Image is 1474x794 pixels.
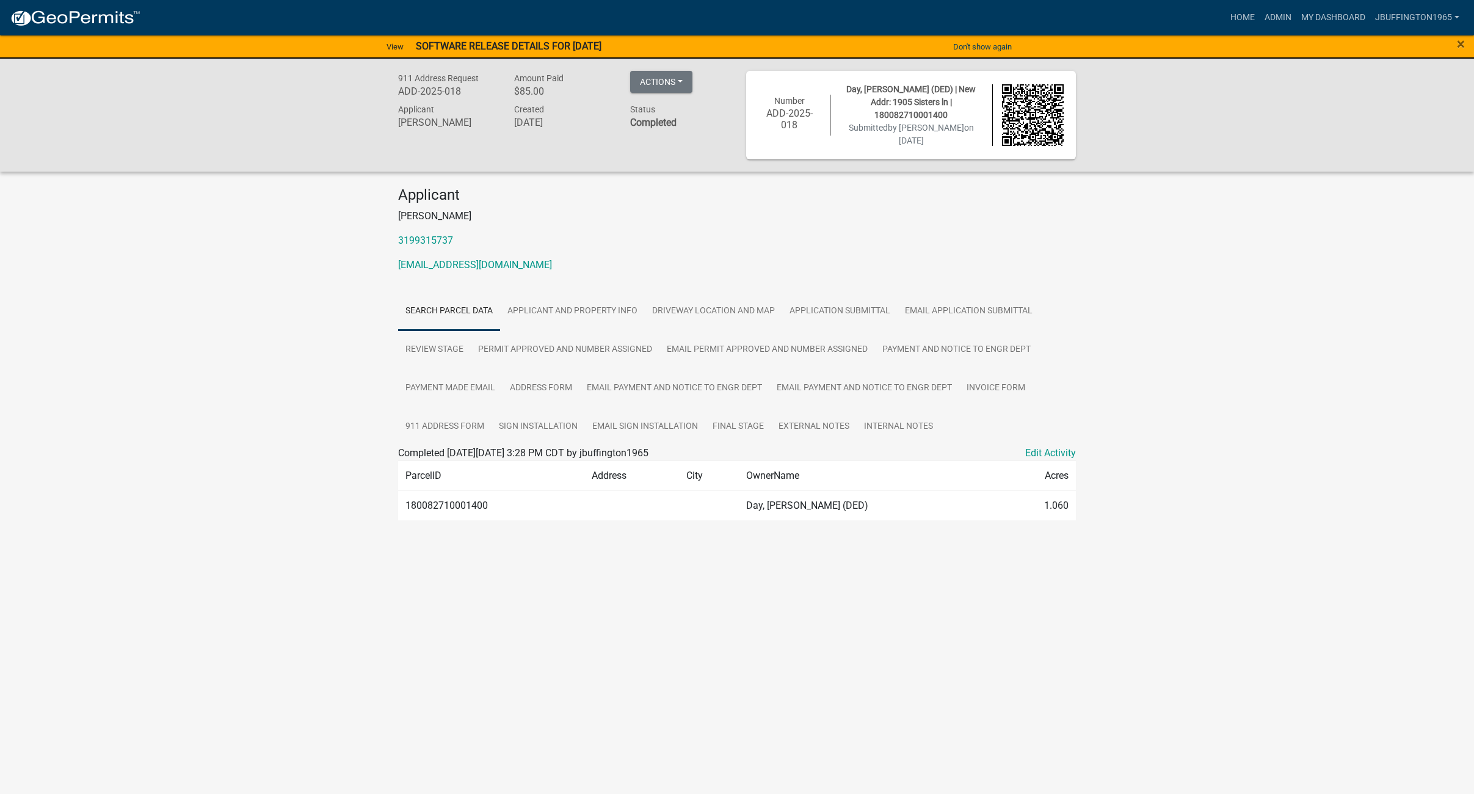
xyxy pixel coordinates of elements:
span: Day, [PERSON_NAME] (DED) | New Addr: 1905 Sisters ln | 180082710001400 [846,84,976,120]
a: Permit Approved and Number Assigned [471,330,659,370]
button: Actions [630,71,692,93]
a: Address Form [503,369,579,408]
span: 911 Address Request [398,73,479,83]
span: Number [774,96,805,106]
a: 3199315737 [398,235,453,246]
a: Email Payment and Notice to Engr Dept [579,369,769,408]
a: Sign Installation [492,407,585,446]
span: Created [514,104,544,114]
strong: SOFTWARE RELEASE DETAILS FOR [DATE] [416,40,601,52]
a: [EMAIL_ADDRESS][DOMAIN_NAME] [398,259,552,271]
strong: Completed [630,117,677,128]
a: 911 Address Form [398,407,492,446]
a: Review Stage [398,330,471,370]
span: Submitted on [DATE] [849,123,974,145]
h6: $85.00 [514,86,612,97]
td: ParcelID [398,461,584,490]
h6: ADD-2025-018 [758,107,821,131]
span: Status [630,104,655,114]
img: QR code [1002,84,1064,147]
a: Email Payment and Notice to Engr Dept [769,369,959,408]
a: jbuffington1965 [1370,6,1464,29]
a: Internal Notes [857,407,940,446]
td: City [679,461,739,490]
td: 1.060 [1001,490,1076,520]
a: Application Submittal [782,292,898,331]
h6: [PERSON_NAME] [398,117,496,128]
a: Admin [1260,6,1296,29]
h4: Applicant [398,186,1076,204]
a: External Notes [771,407,857,446]
td: Acres [1001,461,1076,490]
span: by [PERSON_NAME] [888,123,964,133]
td: 180082710001400 [398,490,584,520]
p: [PERSON_NAME] [398,209,1076,224]
a: Payment and Notice to Engr Dept [875,330,1038,370]
td: Address [584,461,679,490]
td: OwnerName [739,461,1001,490]
h6: ADD-2025-018 [398,86,496,97]
h6: [DATE] [514,117,612,128]
a: Home [1225,6,1260,29]
span: Applicant [398,104,434,114]
span: Completed [DATE][DATE] 3:28 PM CDT by jbuffington1965 [398,447,648,459]
a: My Dashboard [1296,6,1370,29]
a: Email Permit Approved and Number Assigned [659,330,875,370]
span: × [1457,35,1465,53]
a: Driveway Location and Map [645,292,782,331]
td: Day, [PERSON_NAME] (DED) [739,490,1001,520]
a: Final Stage [705,407,771,446]
button: Close [1457,37,1465,51]
span: Amount Paid [514,73,564,83]
a: Email Sign Installation [585,407,705,446]
a: Search Parcel Data [398,292,500,331]
a: Payment Made Email [398,369,503,408]
a: Email Application Submittal [898,292,1040,331]
a: Edit Activity [1025,446,1076,461]
button: Don't show again [948,37,1017,57]
a: Invoice Form [959,369,1033,408]
a: Applicant and Property Info [500,292,645,331]
a: View [382,37,408,57]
